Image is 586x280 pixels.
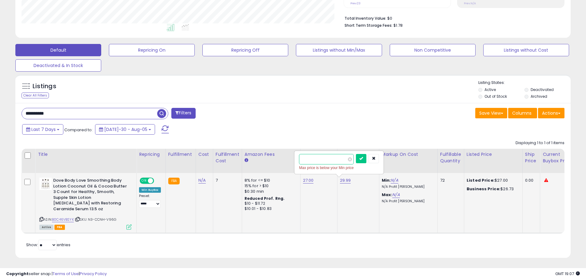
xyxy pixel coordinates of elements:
small: FBA [168,178,180,184]
div: Fulfillment [168,151,193,158]
div: 7 [216,178,237,183]
div: seller snap | | [6,271,107,277]
label: Deactivated [531,87,554,92]
div: Win BuyBox [139,187,161,193]
div: $10 - $11.72 [245,201,296,206]
button: Repricing Off [202,44,288,56]
div: Listed Price [467,151,520,158]
span: FBA [54,225,65,230]
button: Deactivated & In Stock [15,59,101,72]
a: N/A [198,177,206,183]
div: 0.00 [525,178,535,183]
span: Show: entries [26,242,70,248]
div: Max price is below your Min price [299,165,379,171]
a: N/A [392,192,400,198]
h5: Listings [33,82,56,91]
b: Max: [382,192,393,198]
span: Last 7 Days [31,126,56,132]
button: Save View [475,108,507,118]
a: 27.00 [303,177,314,183]
small: Prev: 23 [350,2,361,5]
button: Repricing On [109,44,195,56]
div: 72 [440,178,459,183]
div: $27.00 [467,178,518,183]
button: Listings without Cost [483,44,569,56]
div: Current Buybox Price [543,151,574,164]
div: Amazon Fees [245,151,298,158]
small: Amazon Fees. [245,158,248,163]
div: Ship Price [525,151,537,164]
p: N/A Profit [PERSON_NAME] [382,199,433,203]
div: Title [38,151,134,158]
li: $0 [345,14,560,22]
span: Compared to: [64,127,93,133]
div: Clear All Filters [22,93,49,98]
div: $26.73 [467,186,518,192]
div: Repricing [139,151,163,158]
span: Columns [512,110,532,116]
p: N/A Profit [PERSON_NAME] [382,185,433,189]
th: The percentage added to the cost of goods (COGS) that forms the calculator for Min & Max prices. [379,149,437,173]
div: $10.01 - $10.83 [245,206,296,211]
span: $1.78 [393,22,403,28]
div: 8% for <= $10 [245,178,296,183]
a: 29.99 [340,177,351,183]
small: Prev: N/A [464,2,476,5]
b: Listed Price: [467,177,495,183]
span: All listings currently available for purchase on Amazon [39,225,54,230]
b: Total Inventory Value: [345,16,386,21]
b: Dove Body Love Smoothing Body Lotion Coconut Oil & Cocoa Butter 3 Count for Healthy, Smooth, Supp... [53,178,128,213]
label: Archived [531,94,547,99]
div: Displaying 1 to 1 of 1 items [516,140,564,146]
span: ON [140,178,148,183]
span: OFF [153,178,163,183]
div: Fulfillable Quantity [440,151,461,164]
div: Preset: [139,194,161,208]
div: ASIN: [39,178,132,229]
a: Privacy Policy [80,271,107,277]
button: Default [15,44,101,56]
button: Filters [171,108,195,119]
a: Terms of Use [53,271,79,277]
div: 15% for > $10 [245,183,296,189]
b: Short Term Storage Fees: [345,23,393,28]
p: Listing States: [478,80,571,86]
button: Non Competitive [390,44,476,56]
label: Out of Stock [484,94,507,99]
button: [DATE]-30 - Aug-05 [95,124,155,135]
img: 61Ms8MJezkL._SL40_.jpg [39,178,52,190]
div: Fulfillment Cost [216,151,239,164]
span: [DATE]-30 - Aug-05 [104,126,147,132]
a: N/A [391,177,398,183]
button: Last 7 Days [22,124,63,135]
span: | SKU: N3-CCNH-V96G [75,217,116,222]
button: Listings without Min/Max [296,44,382,56]
button: Columns [508,108,537,118]
b: Business Price: [467,186,500,192]
a: B0C46VBSYK [52,217,74,222]
strong: Copyright [6,271,29,277]
button: Actions [538,108,564,118]
span: 2025-08-13 19:07 GMT [555,271,580,277]
div: Markup on Cost [382,151,435,158]
b: Min: [382,177,391,183]
label: Active [484,87,496,92]
b: Reduced Prof. Rng. [245,196,285,201]
div: Cost [198,151,210,158]
div: $0.30 min [245,189,296,194]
